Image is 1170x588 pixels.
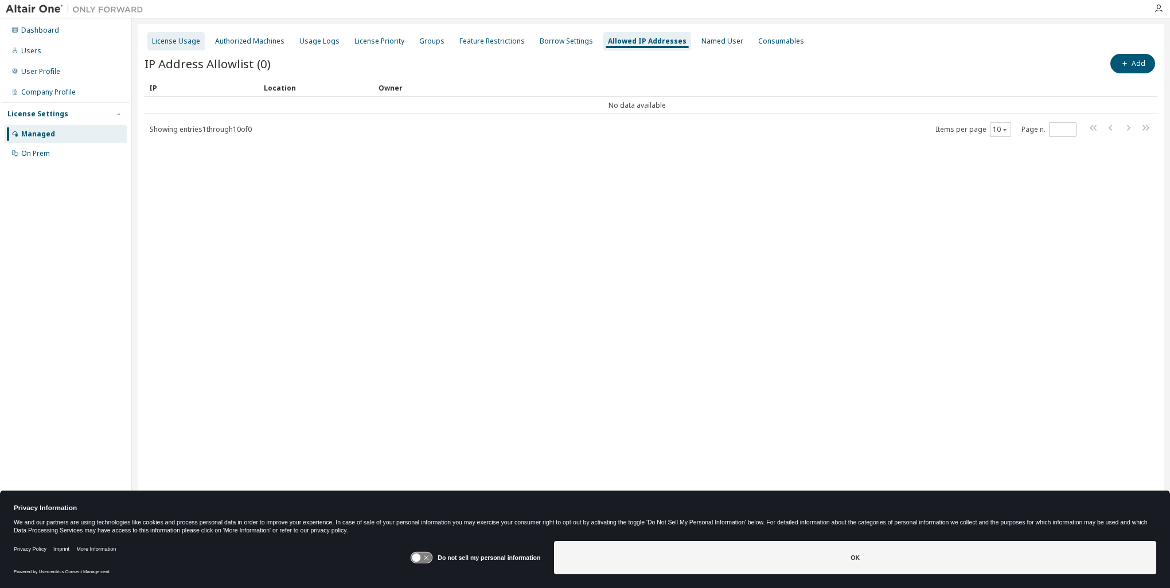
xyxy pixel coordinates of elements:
[459,37,525,46] div: Feature Restrictions
[354,37,404,46] div: License Priority
[1110,54,1155,73] button: Add
[1021,122,1077,137] span: Page n.
[150,124,252,134] span: Showing entries 1 through 10 of 0
[701,37,743,46] div: Named User
[299,37,340,46] div: Usage Logs
[21,46,41,56] div: Users
[152,37,200,46] div: License Usage
[21,26,59,35] div: Dashboard
[6,3,149,15] img: Altair One
[540,37,593,46] div: Borrow Settings
[21,67,60,76] div: User Profile
[264,79,369,97] div: Location
[379,79,1125,97] div: Owner
[758,37,804,46] div: Consumables
[21,88,76,97] div: Company Profile
[608,37,687,46] div: Allowed IP Addresses
[215,37,284,46] div: Authorized Machines
[145,97,1130,114] td: No data available
[21,149,50,158] div: On Prem
[7,109,68,119] div: License Settings
[419,37,444,46] div: Groups
[935,122,1011,137] span: Items per page
[149,79,255,97] div: IP
[21,130,55,139] div: Managed
[145,56,271,72] span: IP Address Allowlist (0)
[993,125,1008,134] button: 10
